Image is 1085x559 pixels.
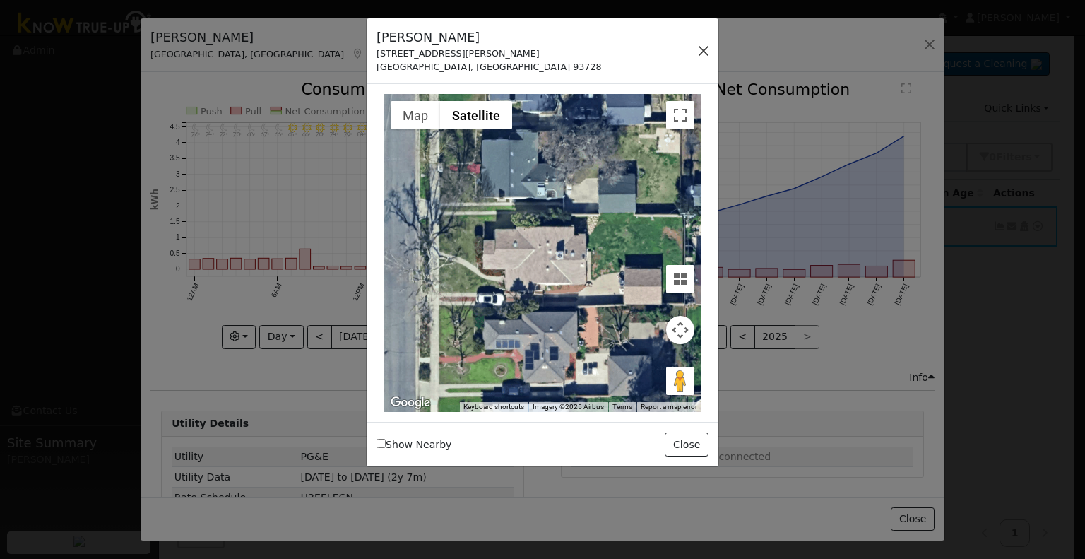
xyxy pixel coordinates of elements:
span: Imagery ©2025 Airbus [533,403,604,411]
a: Report a map error [641,403,697,411]
button: Close [665,433,708,457]
button: Toggle fullscreen view [666,101,694,129]
label: Show Nearby [377,437,451,452]
button: Show satellite imagery [440,101,512,129]
a: Terms (opens in new tab) [612,403,632,411]
h5: [PERSON_NAME] [377,28,601,47]
div: [GEOGRAPHIC_DATA], [GEOGRAPHIC_DATA] 93728 [377,60,601,73]
button: Tilt map [666,265,694,293]
button: Drag Pegman onto the map to open Street View [666,367,694,395]
div: [STREET_ADDRESS][PERSON_NAME] [377,47,601,60]
button: Show street map [391,101,440,129]
button: Map camera controls [666,316,694,344]
input: Show Nearby [377,439,386,448]
img: Google [387,394,434,412]
a: Open this area in Google Maps (opens a new window) [387,394,434,412]
button: Keyboard shortcuts [463,402,524,412]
